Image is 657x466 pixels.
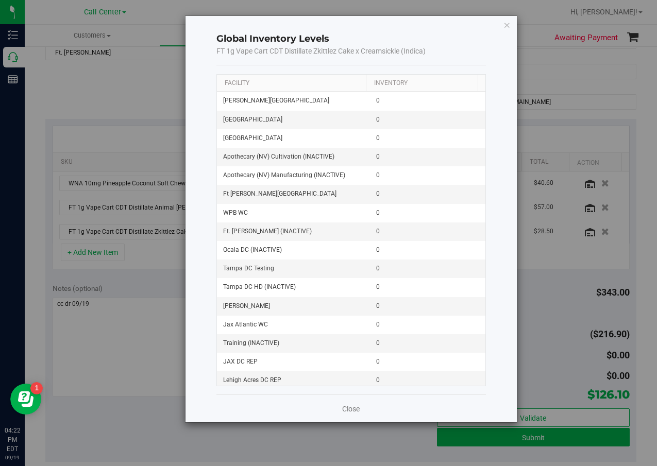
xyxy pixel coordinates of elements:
span: 0 [376,264,380,273]
span: [PERSON_NAME][GEOGRAPHIC_DATA] [223,96,329,106]
span: 0 [376,357,380,367]
span: JAX DC REP [223,357,258,367]
span: 0 [376,208,380,218]
span: 0 [376,115,380,125]
a: Close [342,404,360,414]
span: WPB WC [223,208,248,218]
span: Apothecary (NV) Manufacturing (INACTIVE) [223,170,345,180]
iframe: Resource center unread badge [30,382,43,394]
span: FT 1g Vape Cart CDT Distillate Zkittlez Cake x Creamsickle (Indica) [216,47,426,55]
span: 0 [376,96,380,106]
span: Lehigh Acres DC REP [223,375,281,385]
span: 0 [376,170,380,180]
span: Ft [PERSON_NAME][GEOGRAPHIC_DATA] [223,189,336,199]
span: 0 [376,282,380,292]
span: Training (INACTIVE) [223,338,279,348]
span: Tampa DC HD (INACTIVE) [223,282,296,292]
span: Tampa DC Testing [223,264,274,273]
iframe: Resource center [10,384,41,415]
span: [GEOGRAPHIC_DATA] [223,115,282,125]
span: Ocala DC (INACTIVE) [223,245,282,255]
span: 0 [376,227,380,236]
span: Ft. [PERSON_NAME] (INACTIVE) [223,227,312,236]
a: Inventory [374,79,408,87]
span: 0 [376,375,380,385]
h4: Global Inventory Levels [216,32,486,46]
span: 0 [376,338,380,348]
span: [PERSON_NAME] [223,301,270,311]
span: 0 [376,301,380,311]
span: 0 [376,320,380,330]
span: Jax Atlantic WC [223,320,268,330]
span: [GEOGRAPHIC_DATA] [223,133,282,143]
span: 0 [376,133,380,143]
span: Apothecary (NV) Cultivation (INACTIVE) [223,152,334,162]
span: 0 [376,152,380,162]
a: Facility [225,79,249,87]
span: 0 [376,245,380,255]
span: 0 [376,189,380,199]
